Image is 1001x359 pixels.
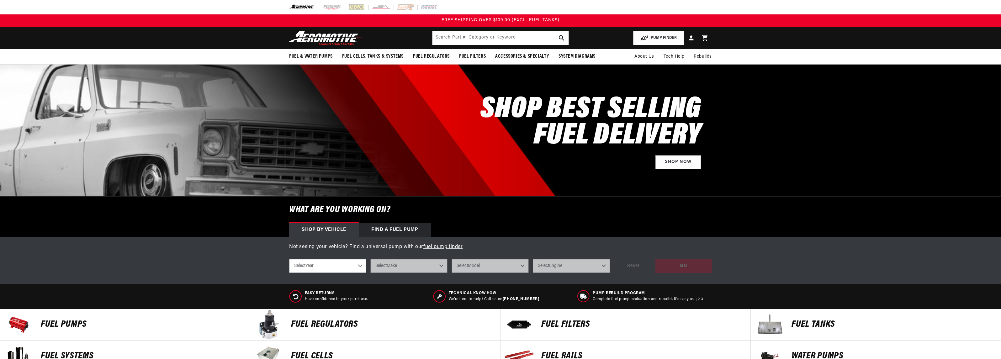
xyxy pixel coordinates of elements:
summary: Fuel Cells, Tanks & Systems [337,49,408,64]
div: Find a Fuel Pump [359,223,431,237]
a: FUEL FILTERS FUEL FILTERS [500,309,751,341]
summary: Rebuilds [689,49,717,64]
select: Model [452,259,529,273]
select: Year [289,259,366,273]
button: search button [555,31,569,45]
h6: What are you working on? [273,196,728,223]
p: Fuel Tanks [792,320,994,329]
p: FUEL REGULATORS [291,320,494,329]
button: PUMP FINDER [633,31,684,45]
span: Tech Help [664,53,684,60]
span: Rebuilds [694,53,712,60]
span: Fuel & Water Pumps [289,53,333,60]
summary: Fuel Filters [454,49,490,64]
img: Fuel Pumps [3,309,34,340]
a: FUEL REGULATORS FUEL REGULATORS [250,309,500,341]
a: fuel pump finder [423,244,463,249]
span: Technical Know How [449,291,539,296]
span: Fuel Regulators [413,53,450,60]
a: Fuel Tanks Fuel Tanks [751,309,1001,341]
p: We’re here to help! Call us on [449,297,539,302]
select: Make [370,259,448,273]
p: Have confidence in your purchase. [305,297,368,302]
span: Fuel Cells, Tanks & Systems [342,53,404,60]
img: FUEL REGULATORS [253,309,285,340]
summary: System Diagrams [554,49,600,64]
p: Not seeing your vehicle? Find a universal pump with our [289,243,712,251]
summary: Fuel & Water Pumps [284,49,337,64]
span: Easy Returns [305,291,368,296]
span: FREE SHIPPING OVER $109.00 (EXCL. FUEL TANKS) [442,18,559,23]
a: [PHONE_NUMBER] [503,297,539,301]
input: Search by Part Number, Category or Keyword [432,31,569,45]
img: Aeromotive [287,31,365,45]
summary: Accessories & Specialty [490,49,554,64]
h2: SHOP BEST SELLING FUEL DELIVERY [480,96,701,149]
summary: Tech Help [659,49,689,64]
p: FUEL FILTERS [541,320,744,329]
img: FUEL FILTERS [504,309,535,340]
div: Shop by vehicle [289,223,359,237]
span: System Diagrams [559,53,596,60]
p: Fuel Pumps [41,320,244,329]
p: Complete fuel pump evaluation and rebuild. It's easy as 1,2,3! [593,297,705,302]
span: Pump Rebuild program [593,291,705,296]
span: Accessories & Specialty [495,53,549,60]
select: Engine [533,259,610,273]
a: Shop Now [655,155,701,169]
span: Fuel Filters [459,53,486,60]
span: About Us [634,54,654,59]
img: Fuel Tanks [754,309,785,340]
a: About Us [630,49,659,64]
summary: Fuel Regulators [408,49,454,64]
